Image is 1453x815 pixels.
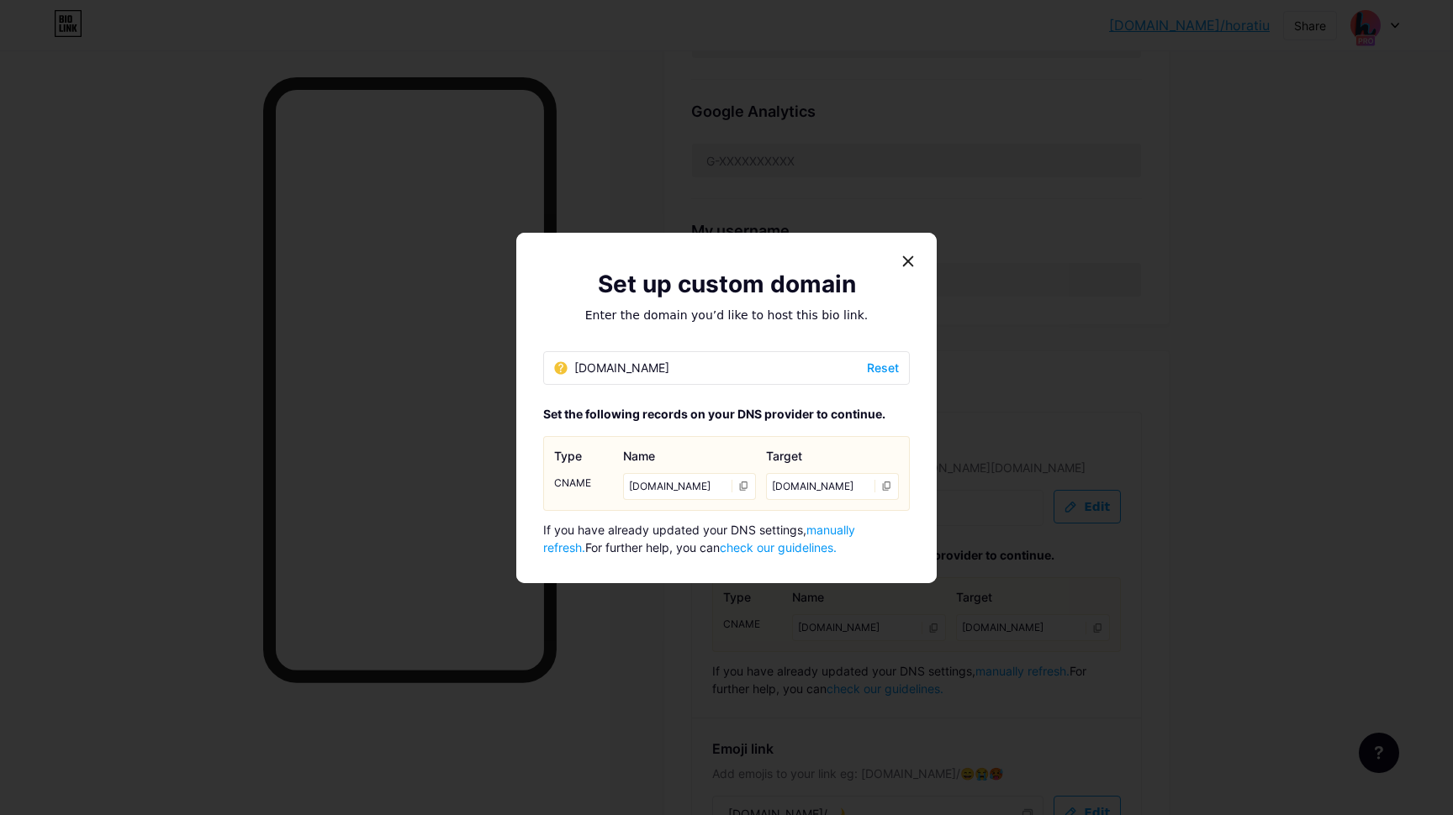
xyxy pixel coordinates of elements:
p: Enter the domain you’d like to host this bio link. [543,307,910,324]
div: Name [623,447,756,465]
div: Type [554,447,613,465]
div: If you have already updated your DNS settings, For further help, you can [543,521,910,556]
div: Set the following records on your DNS provider to continue. [543,405,910,423]
div: CNAME [554,473,613,493]
span: manually refresh. [543,523,855,555]
div: Target [766,447,899,465]
div: Set up custom domain [543,266,910,302]
div: [DOMAIN_NAME] [554,359,669,376]
span: Reset [867,359,899,376]
div: [DOMAIN_NAME] [623,473,756,500]
div: [DOMAIN_NAME] [766,473,899,500]
a: check our guidelines. [720,540,837,555]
